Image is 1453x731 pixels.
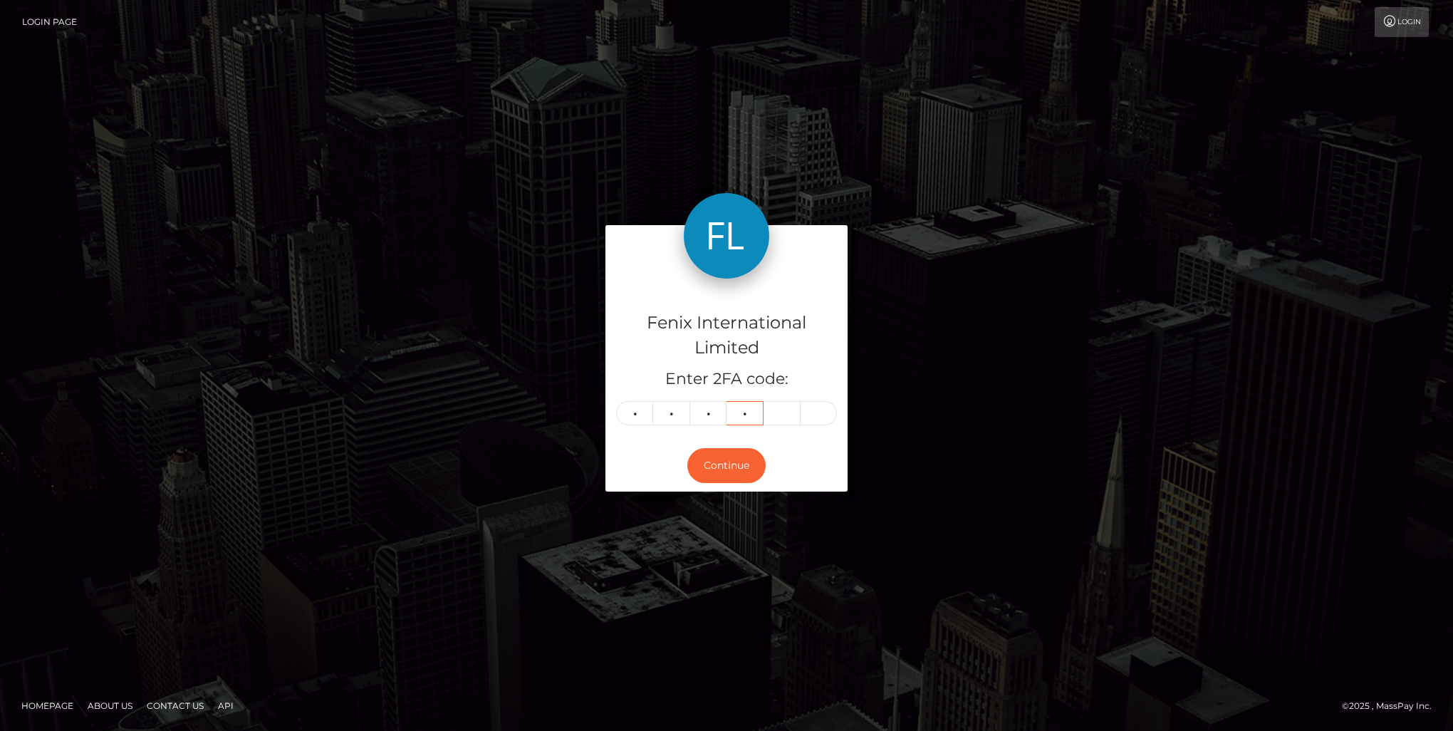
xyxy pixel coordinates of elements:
[616,311,837,361] h4: Fenix International Limited
[16,695,79,717] a: Homepage
[82,695,138,717] a: About Us
[1375,7,1429,37] a: Login
[687,448,766,483] button: Continue
[1342,698,1442,714] div: © 2025 , MassPay Inc.
[22,7,77,37] a: Login Page
[616,368,837,390] h5: Enter 2FA code:
[141,695,209,717] a: Contact Us
[684,193,769,279] img: Fenix International Limited
[212,695,239,717] a: API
